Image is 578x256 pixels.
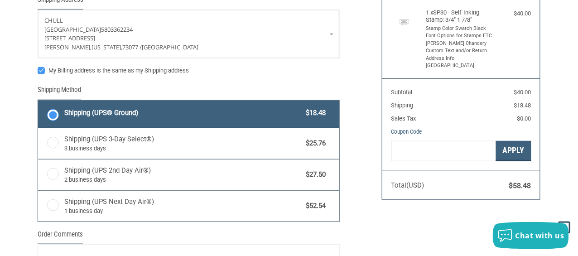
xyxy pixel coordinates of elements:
span: $18.48 [514,102,531,109]
span: $27.50 [302,169,326,180]
span: 2 business days [65,175,302,184]
label: My Billing address is the same as my Shipping address [38,67,340,74]
span: [GEOGRAPHIC_DATA] [44,25,101,34]
span: 5803362234 [101,25,133,34]
div: $40.00 [496,9,531,18]
span: Shipping [391,102,414,109]
a: Coupon Code [391,128,422,135]
button: Apply [496,141,531,161]
span: 1 business day [65,207,302,216]
span: [GEOGRAPHIC_DATA] [142,43,198,51]
span: C [44,16,48,24]
span: 3 business days [65,144,302,153]
span: [US_STATE], [92,43,122,51]
span: Subtotal [391,89,413,96]
button: Chat with us [493,222,569,249]
span: $40.00 [514,89,531,96]
span: Chat with us [515,231,564,241]
span: Shipping (UPS 3-Day Select®) [65,134,302,153]
span: $0.00 [517,115,531,122]
h4: 1 x SP30 - Self-Inking Stamp: 3/4" 1 7/8" [426,9,494,24]
span: $25.76 [302,138,326,149]
span: $52.54 [302,201,326,211]
a: Enter or select a different address [38,10,339,58]
span: 73077 / [122,43,142,51]
span: Total (USD) [391,181,424,189]
span: Hull [48,16,63,24]
span: $58.48 [509,181,531,190]
span: Shipping (UPS Next Day Air®) [65,197,302,216]
input: Gift Certificate or Coupon Code [391,141,496,161]
span: [STREET_ADDRESS] [44,34,95,42]
span: Shipping (UPS 2nd Day Air®) [65,165,302,184]
span: $18.48 [302,108,326,118]
legend: Order Comments [38,229,83,244]
span: Sales Tax [391,115,416,122]
li: Font Options for Stamps FTC [PERSON_NAME] Chancery [426,32,494,47]
legend: Shipping Method [38,85,81,100]
span: [PERSON_NAME], [44,43,92,51]
span: Shipping (UPS® Ground) [65,108,302,118]
li: Custom Text and/or Return Address Info [GEOGRAPHIC_DATA] [426,47,494,70]
li: Stamp Color Swatch Black [426,25,494,33]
